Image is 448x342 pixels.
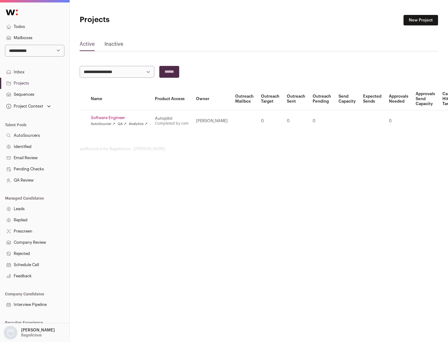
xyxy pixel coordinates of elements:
[91,122,115,127] a: AutoSourcer ↗
[4,326,17,340] img: nopic.png
[283,110,309,132] td: 0
[155,122,189,125] a: Completed by csm
[257,88,283,110] th: Outreach Target
[2,6,21,19] img: Wellfound
[5,102,52,111] button: Open dropdown
[80,146,438,151] footer: wellfound:ai for Bagelicious - [PERSON_NAME]
[385,88,412,110] th: Approvals Needed
[257,110,283,132] td: 0
[309,88,335,110] th: Outreach Pending
[129,122,147,127] a: Analytics ↗
[412,88,439,110] th: Approvals Send Capacity
[80,40,95,50] a: Active
[155,116,189,121] div: Autopilot
[404,15,438,25] a: New Project
[335,88,359,110] th: Send Capacity
[359,88,385,110] th: Expected Sends
[385,110,412,132] td: 0
[151,88,192,110] th: Product Access
[231,88,257,110] th: Outreach Mailbox
[192,88,231,110] th: Owner
[21,328,55,333] p: [PERSON_NAME]
[87,88,151,110] th: Name
[91,115,147,120] a: Software Engineer
[105,40,123,50] a: Inactive
[118,122,126,127] a: QA ↗
[80,15,199,25] h1: Projects
[2,326,56,340] button: Open dropdown
[309,110,335,132] td: 0
[21,333,42,338] p: Bagelicious
[5,104,43,109] div: Project Context
[283,88,309,110] th: Outreach Sent
[192,110,231,132] td: [PERSON_NAME]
